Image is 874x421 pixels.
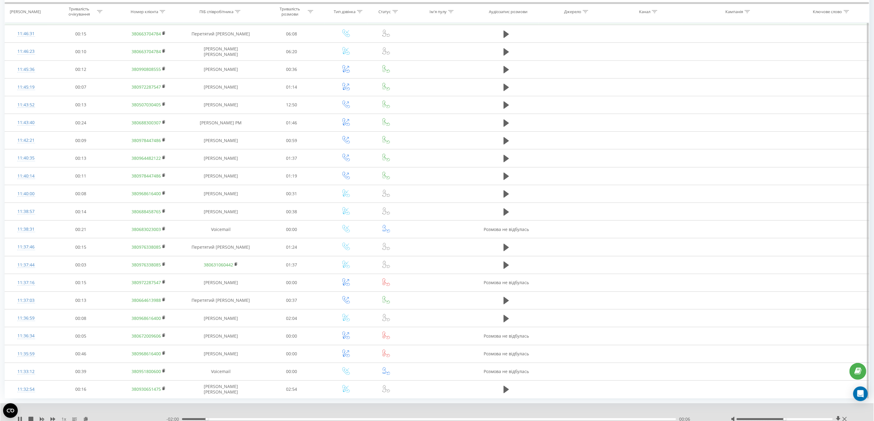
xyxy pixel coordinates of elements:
[132,102,161,108] a: 380507030405
[725,9,743,14] div: Кампанія
[10,9,41,14] div: [PERSON_NAME]
[11,152,41,164] div: 11:40:35
[11,206,41,218] div: 11:38:57
[63,6,95,17] div: Тривалість очікування
[132,209,161,214] a: 380688458765
[47,363,114,380] td: 00:39
[132,297,161,303] a: 380664613988
[47,25,114,43] td: 00:15
[184,78,258,96] td: [PERSON_NAME]
[564,9,581,14] div: Джерело
[184,149,258,167] td: [PERSON_NAME]
[47,291,114,309] td: 00:13
[132,155,161,161] a: 380964482122
[47,203,114,221] td: 00:14
[184,380,258,398] td: [PERSON_NAME] [PERSON_NAME]
[258,327,325,345] td: 00:00
[258,309,325,327] td: 02:04
[430,9,447,14] div: Ім'я пулу
[47,256,114,274] td: 00:03
[11,348,41,360] div: 11:35:59
[379,9,391,14] div: Статус
[11,81,41,93] div: 11:45:19
[258,274,325,291] td: 00:00
[184,43,258,60] td: [PERSON_NAME] [PERSON_NAME]
[258,60,325,78] td: 00:36
[11,28,41,40] div: 11:46:31
[11,223,41,235] div: 11:38:31
[47,221,114,238] td: 00:21
[184,309,258,327] td: [PERSON_NAME]
[258,256,325,274] td: 01:37
[11,188,41,200] div: 11:40:00
[258,291,325,309] td: 00:37
[132,351,161,357] a: 380968616400
[131,9,158,14] div: Номер клієнта
[3,403,18,418] button: Open CMP widget
[132,66,161,72] a: 380990808555
[132,368,161,374] a: 380951800600
[11,295,41,306] div: 11:37:03
[132,333,161,339] a: 380672009606
[184,238,258,256] td: Перетятий [PERSON_NAME]
[11,170,41,182] div: 11:40:14
[484,333,529,339] span: Розмова не відбулась
[258,380,325,398] td: 02:54
[258,132,325,149] td: 00:59
[11,99,41,111] div: 11:43:52
[184,345,258,363] td: [PERSON_NAME]
[258,363,325,380] td: 00:00
[184,363,258,380] td: Voicemail
[258,114,325,132] td: 01:46
[184,132,258,149] td: [PERSON_NAME]
[11,64,41,75] div: 11:45:36
[132,31,161,37] a: 380663704784
[47,60,114,78] td: 00:12
[184,167,258,185] td: [PERSON_NAME]
[47,238,114,256] td: 00:15
[258,167,325,185] td: 01:19
[258,43,325,60] td: 06:20
[47,274,114,291] td: 00:15
[11,330,41,342] div: 11:36:34
[184,25,258,43] td: Перетятий [PERSON_NAME]
[258,185,325,203] td: 00:31
[47,149,114,167] td: 00:13
[184,291,258,309] td: Перетятий [PERSON_NAME]
[184,185,258,203] td: [PERSON_NAME]
[132,262,161,268] a: 380976338085
[484,226,529,232] span: Розмова не відбулась
[184,221,258,238] td: Voicemail
[184,114,258,132] td: [PERSON_NAME] РМ
[132,84,161,90] a: 380972287547
[132,191,161,196] a: 380968616400
[11,259,41,271] div: 11:37:44
[199,9,233,14] div: ПІБ співробітника
[132,315,161,321] a: 380968616400
[184,96,258,114] td: [PERSON_NAME]
[11,117,41,129] div: 11:43:40
[639,9,650,14] div: Канал
[47,185,114,203] td: 00:08
[11,383,41,395] div: 11:32:54
[47,380,114,398] td: 00:16
[484,351,529,357] span: Розмова не відбулась
[489,9,528,14] div: Аудіозапис розмови
[11,134,41,146] div: 11:42:21
[258,203,325,221] td: 00:38
[47,309,114,327] td: 00:08
[484,280,529,285] span: Розмова не відбулась
[813,9,842,14] div: Ключове слово
[184,60,258,78] td: [PERSON_NAME]
[258,149,325,167] td: 01:37
[273,6,306,17] div: Тривалість розмови
[206,418,208,420] div: Accessibility label
[132,244,161,250] a: 380976338085
[47,114,114,132] td: 00:24
[258,25,325,43] td: 06:08
[132,226,161,232] a: 380683023003
[258,221,325,238] td: 00:00
[47,78,114,96] td: 00:07
[47,132,114,149] td: 00:09
[47,43,114,60] td: 00:10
